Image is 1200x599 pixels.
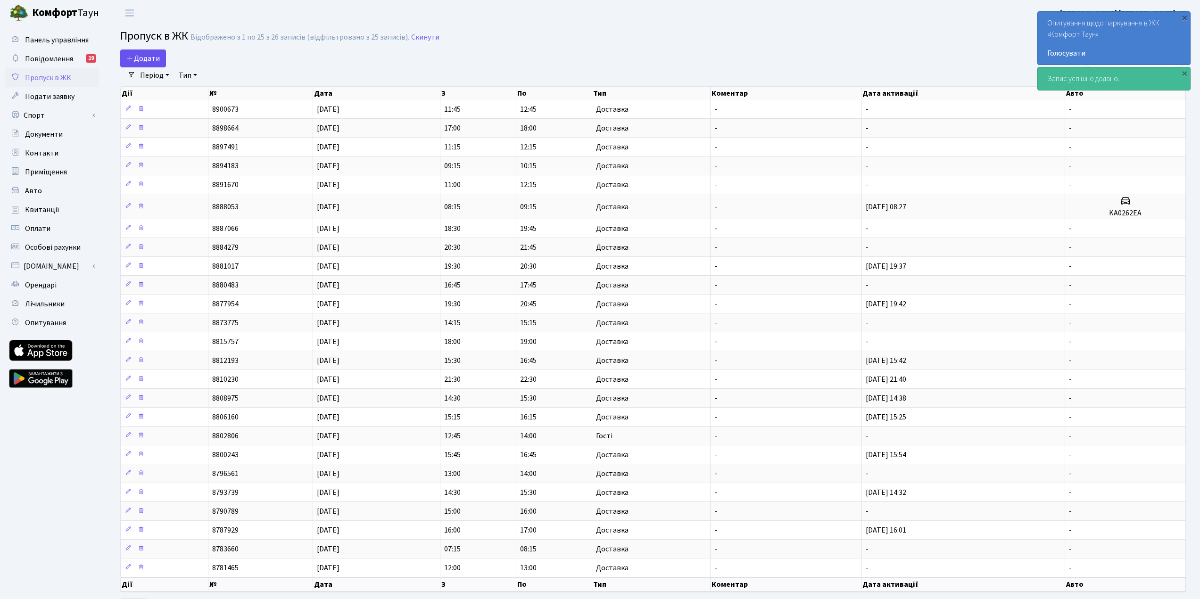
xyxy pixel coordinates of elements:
span: - [866,180,869,190]
span: 07:15 [444,544,461,554]
a: Авто [5,181,99,200]
span: - [866,563,869,573]
span: 8880483 [212,280,239,290]
span: 8877954 [212,299,239,309]
th: Дії [121,577,208,591]
span: [DATE] [317,280,339,290]
span: [DATE] [317,544,339,554]
span: 11:45 [444,104,461,115]
span: Доставка [596,376,629,383]
span: - [866,431,869,441]
span: 12:00 [444,563,461,573]
a: Пропуск в ЖК [5,68,99,87]
span: 8793739 [212,487,239,498]
span: - [1069,450,1072,460]
span: Доставка [596,106,629,113]
span: [DATE] [317,180,339,190]
span: 08:15 [520,544,537,554]
span: - [714,202,717,212]
span: 8796561 [212,468,239,479]
span: [DATE] [317,142,339,152]
span: - [1069,280,1072,290]
span: [DATE] [317,242,339,253]
a: Контакти [5,144,99,163]
span: - [866,544,869,554]
span: 8806160 [212,412,239,422]
span: [DATE] [317,374,339,385]
th: З [440,577,516,591]
span: [DATE] [317,412,339,422]
span: - [714,468,717,479]
span: 21:45 [520,242,537,253]
span: 11:00 [444,180,461,190]
span: Таун [32,5,99,21]
span: 20:30 [520,261,537,271]
span: [DATE] [317,450,339,460]
a: Приміщення [5,163,99,181]
span: - [714,123,717,133]
span: - [1069,161,1072,171]
div: Запис успішно додано. [1038,67,1190,90]
span: 8802806 [212,431,239,441]
span: 8810230 [212,374,239,385]
span: Лічильники [25,299,65,309]
span: - [1069,355,1072,366]
span: - [714,161,717,171]
span: [DATE] 14:32 [866,487,906,498]
a: [PERSON_NAME] [PERSON_NAME]. Ю. [1060,8,1189,19]
span: - [714,104,717,115]
span: 08:15 [444,202,461,212]
span: Панель управління [25,35,89,45]
span: Опитування [25,318,66,328]
span: [DATE] [317,355,339,366]
span: - [714,280,717,290]
span: 8800243 [212,450,239,460]
span: - [714,431,717,441]
span: - [866,223,869,234]
span: Приміщення [25,167,67,177]
th: Дата активації [861,577,1065,591]
span: - [1069,393,1072,403]
span: [DATE] [317,506,339,517]
span: Документи [25,129,63,139]
a: Орендарі [5,276,99,295]
span: - [1069,223,1072,234]
span: Доставка [596,225,629,232]
div: Опитування щодо паркування в ЖК «Комфорт Таун» [1038,12,1190,65]
span: 15:30 [520,393,537,403]
span: Доставка [596,319,629,327]
span: Гості [596,432,612,440]
span: 12:15 [520,180,537,190]
span: Доставка [596,413,629,421]
span: - [714,261,717,271]
span: - [714,242,717,253]
span: 15:15 [520,318,537,328]
span: Доставка [596,263,629,270]
span: 12:15 [520,142,537,152]
span: - [866,104,869,115]
span: Пропуск в ЖК [25,73,71,83]
span: - [1069,525,1072,535]
span: 8887066 [212,223,239,234]
span: [DATE] [317,123,339,133]
span: Доставка [596,162,629,170]
th: Авто [1065,577,1186,591]
span: 12:45 [444,431,461,441]
div: 19 [86,54,96,63]
th: Дата [313,87,440,100]
span: 8891670 [212,180,239,190]
span: 8783660 [212,544,239,554]
span: Доставка [596,451,629,459]
span: 17:00 [520,525,537,535]
span: 21:30 [444,374,461,385]
img: logo.png [9,4,28,23]
span: 14:15 [444,318,461,328]
span: Подати заявку [25,91,74,102]
span: [DATE] [317,487,339,498]
div: × [1180,13,1189,22]
span: 14:30 [444,393,461,403]
span: 11:15 [444,142,461,152]
span: [DATE] 15:54 [866,450,906,460]
span: Доставка [596,526,629,534]
span: - [1069,104,1072,115]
